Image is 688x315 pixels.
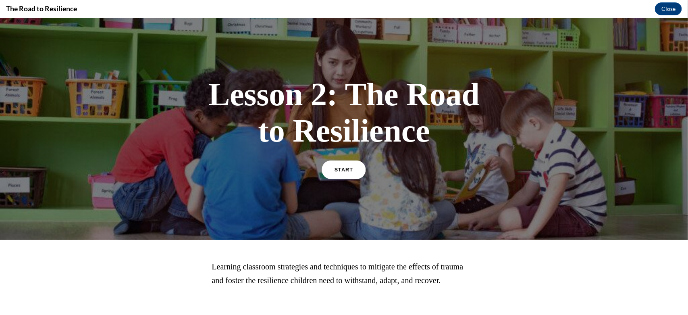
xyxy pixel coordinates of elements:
[322,142,366,161] a: START
[212,244,464,267] span: Learning classroom strategies and techniques to mitigate the effects of trauma and foster the res...
[655,2,682,15] button: Close
[335,149,353,155] span: START
[6,4,77,14] h4: The Road to Resilience
[203,58,485,131] h1: Lesson 2: The Road to Resilience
